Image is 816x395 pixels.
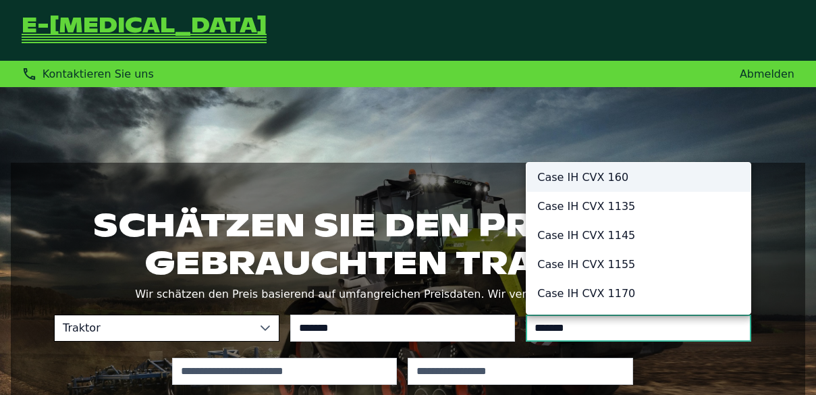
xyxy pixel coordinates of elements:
[22,16,267,45] a: Zurück zur Startseite
[55,315,252,341] span: Traktor
[526,279,751,308] li: Case IH CVX 1170
[526,250,751,279] li: Case IH CVX 1155
[526,308,751,337] li: Case IH CVX 1190
[526,163,751,192] li: Case IH CVX 160
[22,66,154,82] div: Kontaktieren Sie uns
[54,285,762,304] p: Wir schätzen den Preis basierend auf umfangreichen Preisdaten. Wir verkaufen und liefern ebenfalls.
[740,68,794,80] a: Abmelden
[526,192,751,221] li: Case IH CVX 1135
[54,206,762,282] h1: Schätzen Sie den Preis Ihres gebrauchten Traktors
[43,68,154,80] span: Kontaktieren Sie uns
[526,221,751,250] li: Case IH CVX 1145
